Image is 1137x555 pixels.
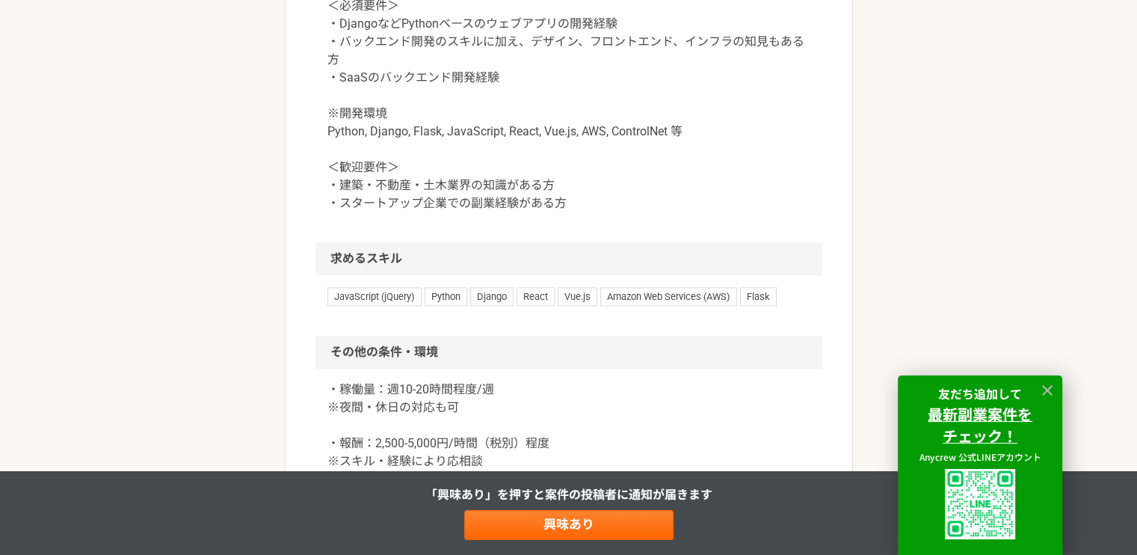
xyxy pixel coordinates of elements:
span: Flask [740,287,777,305]
h2: その他の条件・環境 [315,336,822,369]
span: Vue.js [558,287,597,305]
span: Django [470,287,514,305]
strong: 友だち追加して [938,384,1022,402]
span: Amazon Web Services (AWS) [600,287,737,305]
img: uploaded%2F9x3B4GYyuJhK5sXzQK62fPT6XL62%2F_1i3i91es70ratxpc0n6.png [945,469,1015,539]
span: Anycrew 公式LINEアカウント [919,450,1041,463]
span: JavaScript (jQuery) [327,287,422,305]
a: 興味あり [464,510,674,540]
span: React [517,287,555,305]
a: 最新副業案件を [928,406,1032,424]
h2: 求めるスキル [315,242,822,275]
strong: 最新副業案件を [928,403,1032,425]
span: Python [425,287,467,305]
strong: チェック！ [943,425,1017,447]
a: チェック！ [943,428,1017,446]
p: 「興味あり」を押すと 案件の投稿者に通知が届きます [425,486,712,504]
